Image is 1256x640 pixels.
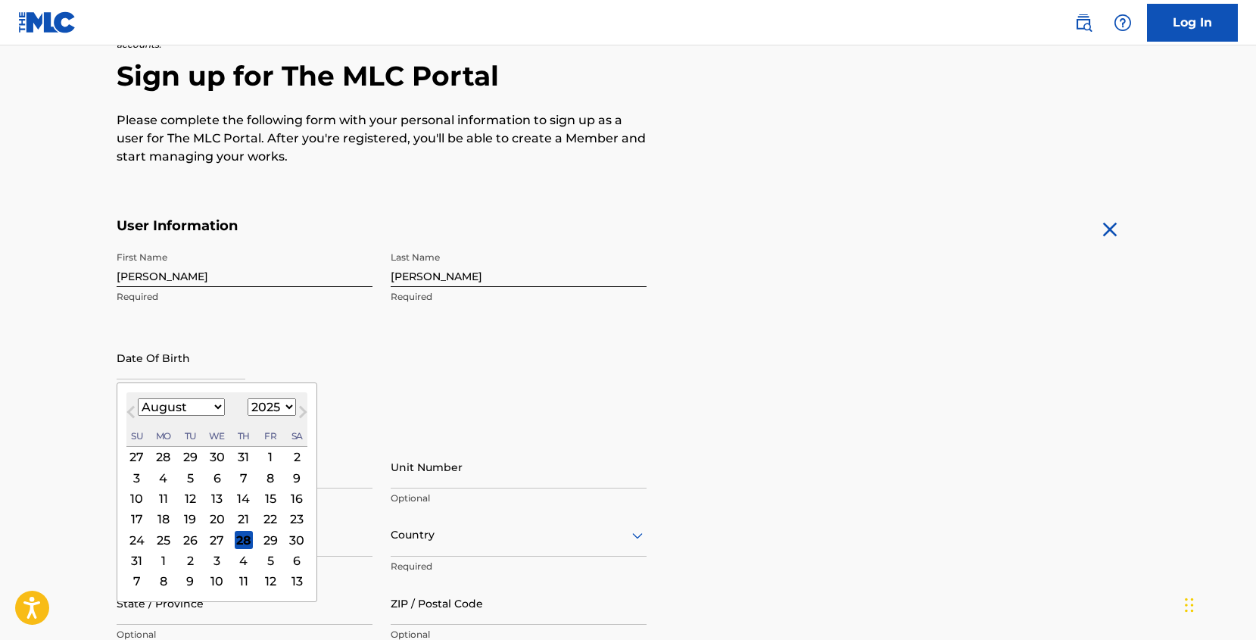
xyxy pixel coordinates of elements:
p: Please complete the following form with your personal information to sign up as a user for The ML... [117,111,647,166]
div: Tuesday [181,426,199,445]
div: Month August, 2025 [126,447,307,592]
div: Choose Monday, July 28th, 2025 [154,448,172,466]
div: Choose Date [117,382,317,602]
div: Choose Wednesday, September 3rd, 2025 [207,551,226,570]
div: Choose Friday, August 15th, 2025 [261,489,279,507]
h2: Sign up for The MLC Portal [117,59,1140,93]
div: Choose Sunday, August 3rd, 2025 [127,469,145,487]
div: Choose Monday, September 1st, 2025 [154,551,172,570]
div: Choose Wednesday, August 20th, 2025 [207,510,226,528]
div: Choose Thursday, September 4th, 2025 [234,551,252,570]
div: Choose Friday, August 22nd, 2025 [261,510,279,528]
div: Choose Friday, September 5th, 2025 [261,551,279,570]
div: Choose Saturday, August 2nd, 2025 [288,448,306,466]
div: Choose Friday, August 1st, 2025 [261,448,279,466]
a: Public Search [1068,8,1099,38]
div: Choose Sunday, September 7th, 2025 [127,572,145,590]
div: Choose Tuesday, September 9th, 2025 [181,572,199,590]
div: Drag [1185,582,1194,628]
p: Required [391,560,647,573]
div: Choose Friday, September 12th, 2025 [261,572,279,590]
button: Previous Month [119,403,143,427]
div: Choose Thursday, July 31st, 2025 [234,448,252,466]
div: Choose Saturday, August 23rd, 2025 [288,510,306,528]
div: Choose Sunday, August 24th, 2025 [127,531,145,549]
div: Choose Monday, August 18th, 2025 [154,510,172,528]
div: Help [1108,8,1138,38]
div: Choose Tuesday, August 12th, 2025 [181,489,199,507]
img: help [1114,14,1132,32]
div: Choose Monday, August 25th, 2025 [154,531,172,549]
div: Choose Friday, August 8th, 2025 [261,469,279,487]
div: Choose Wednesday, July 30th, 2025 [207,448,226,466]
div: Choose Wednesday, August 6th, 2025 [207,469,226,487]
div: Friday [261,426,279,445]
iframe: Chat Widget [1180,567,1256,640]
div: Choose Thursday, August 14th, 2025 [234,489,252,507]
p: Optional [391,492,647,505]
div: Choose Saturday, August 16th, 2025 [288,489,306,507]
div: Choose Tuesday, July 29th, 2025 [181,448,199,466]
div: Choose Saturday, August 9th, 2025 [288,469,306,487]
button: Next Month [291,403,315,427]
div: Choose Wednesday, September 10th, 2025 [207,572,226,590]
div: Choose Wednesday, August 27th, 2025 [207,531,226,549]
a: Log In [1147,4,1238,42]
div: Choose Thursday, August 7th, 2025 [234,469,252,487]
div: Choose Tuesday, September 2nd, 2025 [181,551,199,570]
div: Choose Monday, August 11th, 2025 [154,489,172,507]
h5: Personal Address [117,429,1140,446]
div: Saturday [288,426,306,445]
div: Choose Sunday, August 10th, 2025 [127,489,145,507]
div: Choose Saturday, September 6th, 2025 [288,551,306,570]
div: Choose Monday, August 4th, 2025 [154,469,172,487]
div: Choose Saturday, August 30th, 2025 [288,531,306,549]
div: Choose Thursday, August 21st, 2025 [234,510,252,528]
div: Thursday [234,426,252,445]
div: Choose Sunday, August 31st, 2025 [127,551,145,570]
p: Required [391,290,647,304]
div: Choose Saturday, September 13th, 2025 [288,572,306,590]
div: Sunday [127,426,145,445]
div: Choose Friday, August 29th, 2025 [261,531,279,549]
div: Choose Monday, September 8th, 2025 [154,572,172,590]
div: Choose Thursday, September 11th, 2025 [234,572,252,590]
div: Choose Sunday, July 27th, 2025 [127,448,145,466]
img: MLC Logo [18,11,76,33]
div: Choose Sunday, August 17th, 2025 [127,510,145,528]
div: Choose Wednesday, August 13th, 2025 [207,489,226,507]
h5: User Information [117,217,647,235]
div: Choose Tuesday, August 26th, 2025 [181,531,199,549]
img: close [1098,217,1122,242]
div: Choose Tuesday, August 5th, 2025 [181,469,199,487]
p: Required [117,290,372,304]
div: Monday [154,426,172,445]
div: Choose Tuesday, August 19th, 2025 [181,510,199,528]
div: Choose Thursday, August 28th, 2025 [234,531,252,549]
div: Wednesday [207,426,226,445]
img: search [1074,14,1092,32]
